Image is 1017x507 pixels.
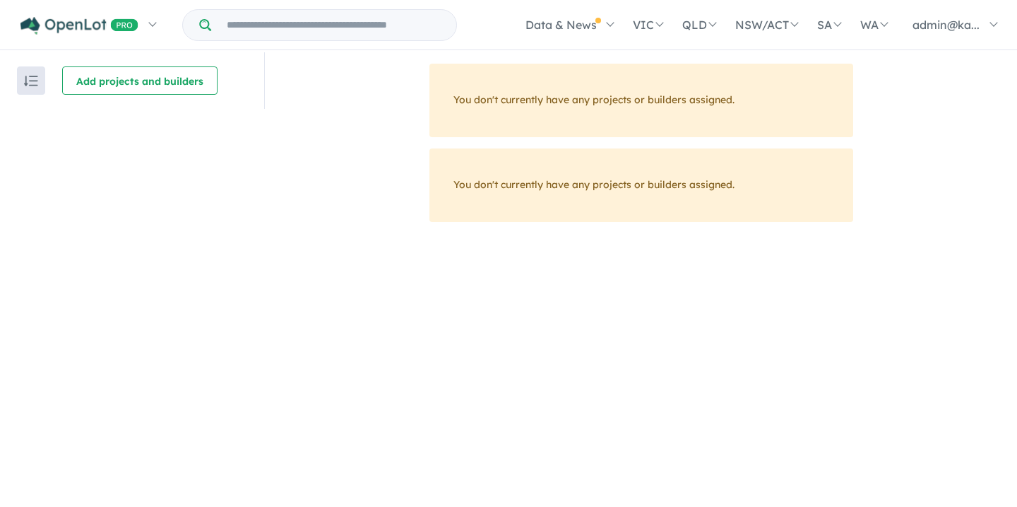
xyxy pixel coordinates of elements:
[912,18,980,32] span: admin@ka...
[20,17,138,35] img: Openlot PRO Logo White
[62,66,218,95] button: Add projects and builders
[24,76,38,86] img: sort.svg
[429,64,853,137] div: You don't currently have any projects or builders assigned.
[429,148,853,222] div: You don't currently have any projects or builders assigned.
[214,10,453,40] input: Try estate name, suburb, builder or developer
